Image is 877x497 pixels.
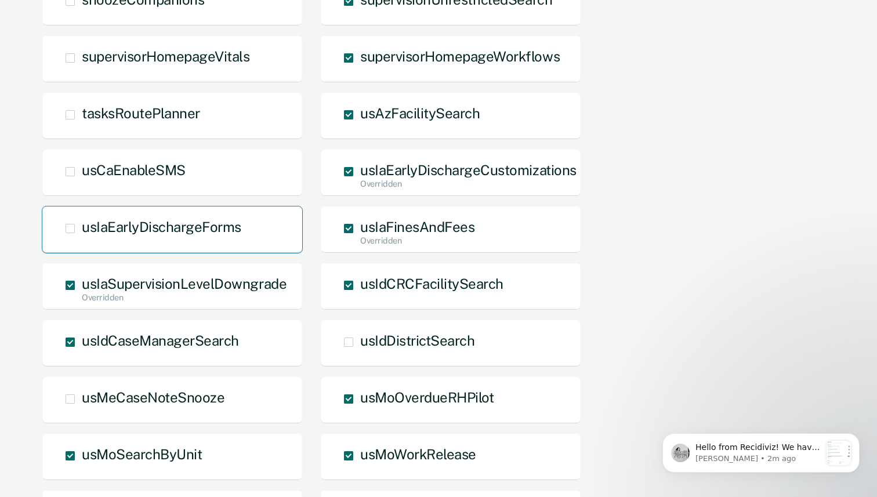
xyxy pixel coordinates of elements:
span: Hello from Recidiviz! We have some exciting news. Officers will now have their own Overview page ... [50,32,175,411]
iframe: Intercom notifications message [645,410,877,491]
span: usIdCRCFacilitySearch [360,275,503,292]
span: usIdCaseManagerSearch [82,332,239,349]
p: Message from Kim, sent 2m ago [50,43,176,54]
span: supervisorHomepageWorkflows [360,48,560,64]
span: usIdDistrictSearch [360,332,474,349]
span: usIaEarlyDischargeForms [82,219,241,235]
span: usAzFacilitySearch [360,105,480,121]
span: tasksRoutePlanner [82,105,200,121]
span: usIaFinesAndFees [360,219,474,235]
span: usMeCaseNoteSnooze [82,389,224,405]
span: usMoOverdueRHPilot [360,389,494,405]
span: usCaEnableSMS [82,162,186,178]
span: usMoWorkRelease [360,446,476,462]
span: usIaSupervisionLevelDowngrade [82,275,287,292]
span: usIaEarlyDischargeCustomizations [360,162,577,178]
span: usMoSearchByUnit [82,446,202,462]
span: supervisorHomepageVitals [82,48,249,64]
